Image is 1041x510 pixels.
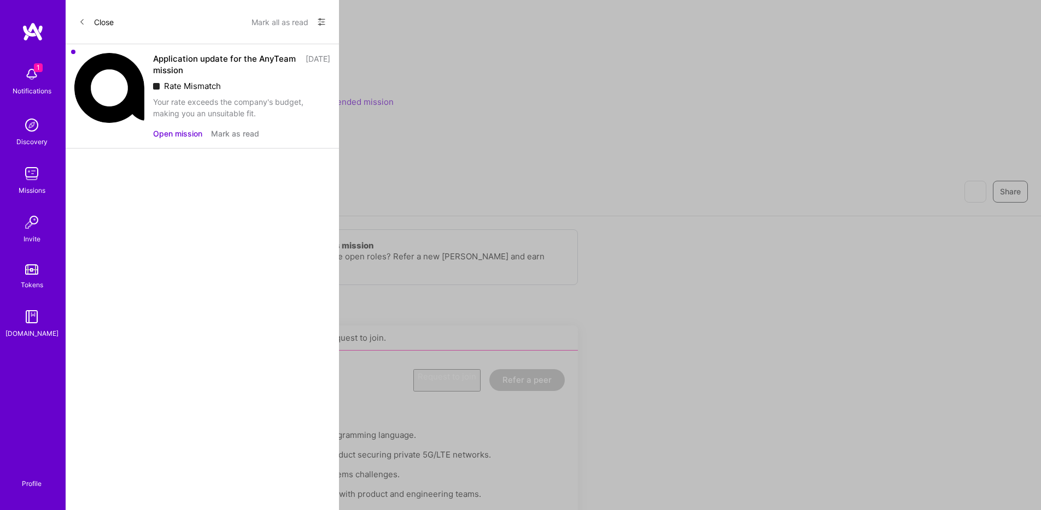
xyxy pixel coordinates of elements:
div: Tokens [21,279,43,290]
img: Company Logo [74,53,144,123]
button: Mark as read [211,128,259,139]
a: Profile [18,466,45,488]
div: [DOMAIN_NAME] [5,328,59,339]
img: bell [21,63,43,85]
button: Close [79,13,114,31]
div: Your rate exceeds the company's budget, making you an unsuitable fit. [153,96,330,119]
div: Discovery [16,136,48,147]
span: 1 [34,63,43,72]
img: Invite [21,211,43,233]
button: Mark all as read [252,13,308,31]
div: Invite [24,233,40,245]
div: Application update for the AnyTeam mission [153,53,299,76]
img: logo [22,22,44,41]
img: guide book [21,306,43,328]
div: Profile [22,478,42,488]
div: [DATE] [306,53,330,76]
img: discovery [21,114,43,136]
div: Missions [19,185,45,196]
div: Notifications [13,85,51,97]
div: Rate Mismatch [153,80,330,92]
img: teamwork [21,163,43,185]
button: Open mission [153,128,202,139]
img: tokens [25,264,38,275]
